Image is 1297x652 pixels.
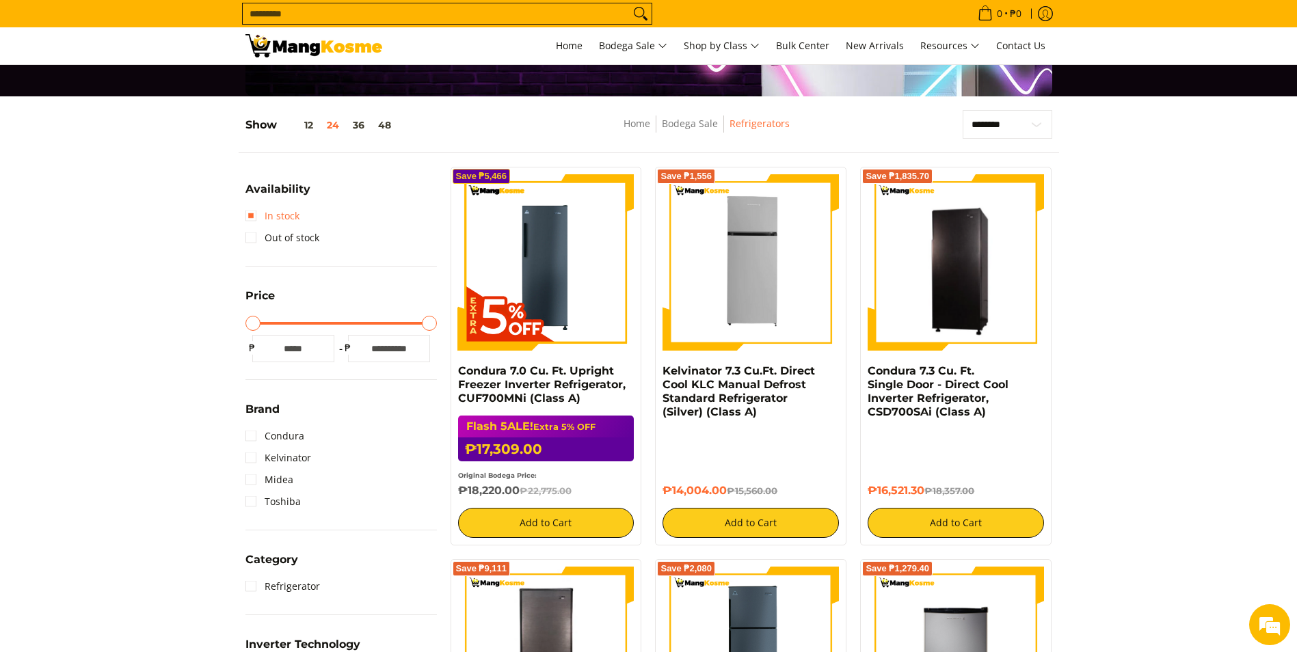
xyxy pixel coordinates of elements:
summary: Open [245,554,298,575]
span: Save ₱1,835.70 [866,172,929,180]
span: Price [245,290,275,301]
span: Inverter Technology [245,639,360,650]
a: In stock [245,205,299,227]
button: Add to Cart [458,508,634,538]
del: ₱18,357.00 [924,485,974,496]
h6: ₱16,521.30 [868,484,1044,498]
span: ₱0 [1008,9,1024,18]
a: Contact Us [989,27,1052,64]
button: 12 [277,120,320,131]
button: 24 [320,120,346,131]
span: 0 [995,9,1004,18]
a: Midea [245,469,293,491]
a: Refrigerator [245,575,320,597]
img: Bodega Sale Refrigerator l Mang Kosme: Home Appliances Warehouse Sale [245,34,382,57]
a: Bodega Sale [662,117,718,130]
a: Home [624,117,650,130]
a: Home [549,27,589,64]
span: Brand [245,404,280,415]
span: New Arrivals [846,39,904,52]
a: Condura 7.3 Cu. Ft. Single Door - Direct Cool Inverter Refrigerator, CSD700SAi (Class A) [868,364,1008,418]
span: Save ₱1,556 [660,172,712,180]
h6: ₱14,004.00 [663,484,839,498]
span: Save ₱5,466 [456,172,507,180]
a: Bulk Center [769,27,836,64]
span: Bodega Sale [599,38,667,55]
del: ₱22,775.00 [520,485,572,496]
a: Bodega Sale [592,27,674,64]
span: Contact Us [996,39,1045,52]
a: Refrigerators [730,117,790,130]
span: Resources [920,38,980,55]
a: Kelvinator 7.3 Cu.Ft. Direct Cool KLC Manual Defrost Standard Refrigerator (Silver) (Class A) [663,364,815,418]
a: Resources [913,27,987,64]
span: Save ₱1,279.40 [866,565,929,573]
a: Condura [245,425,304,447]
nav: Breadcrumbs [528,116,886,146]
del: ₱15,560.00 [727,485,777,496]
h6: ₱18,220.00 [458,484,634,498]
h6: ₱17,309.00 [458,437,634,461]
a: Kelvinator [245,447,311,469]
img: Kelvinator 7.3 Cu.Ft. Direct Cool KLC Manual Defrost Standard Refrigerator (Silver) (Class A) [663,174,839,351]
img: Condura 7.3 Cu. Ft. Single Door - Direct Cool Inverter Refrigerator, CSD700SAi (Class A) [868,176,1044,349]
span: Bulk Center [776,39,829,52]
button: 48 [371,120,398,131]
summary: Open [245,290,275,312]
span: Save ₱9,111 [456,565,507,573]
span: Category [245,554,298,565]
span: Availability [245,184,310,195]
a: Condura 7.0 Cu. Ft. Upright Freezer Inverter Refrigerator, CUF700MNi (Class A) [458,364,626,405]
small: Original Bodega Price: [458,472,537,479]
button: 36 [346,120,371,131]
h5: Show [245,118,398,132]
summary: Open [245,404,280,425]
span: Home [556,39,583,52]
a: New Arrivals [839,27,911,64]
a: Shop by Class [677,27,766,64]
button: Add to Cart [663,508,839,538]
span: ₱ [341,341,355,355]
span: Save ₱2,080 [660,565,712,573]
a: Toshiba [245,491,301,513]
button: Search [630,3,652,24]
summary: Open [245,184,310,205]
nav: Main Menu [396,27,1052,64]
span: ₱ [245,341,259,355]
button: Add to Cart [868,508,1044,538]
img: Condura 7.0 Cu. Ft. Upright Freezer Inverter Refrigerator, CUF700MNi (Class A) [458,174,634,351]
span: • [974,6,1026,21]
span: Shop by Class [684,38,760,55]
a: Out of stock [245,227,319,249]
